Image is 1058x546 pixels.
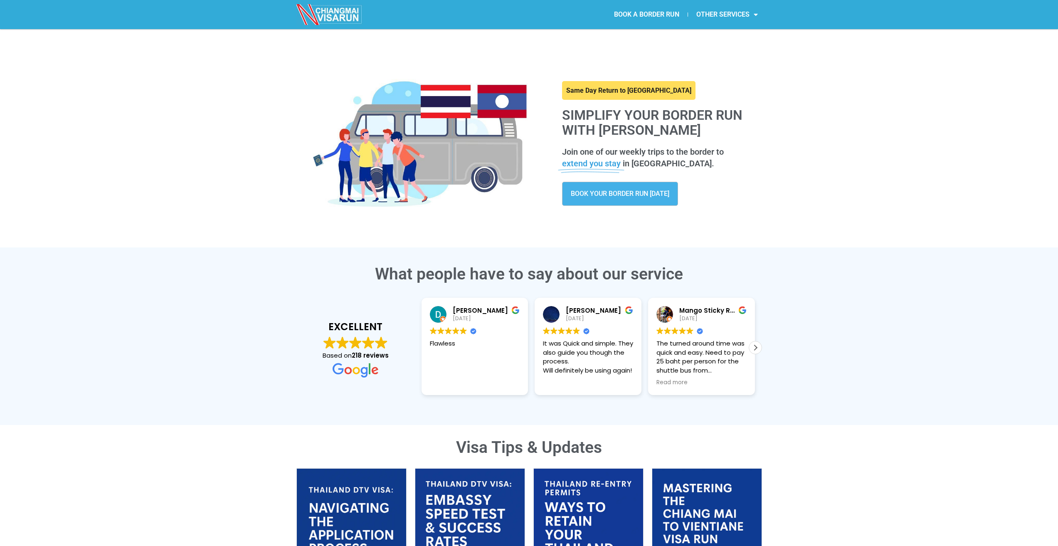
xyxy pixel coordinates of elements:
div: Mango Sticky Rice [679,306,747,315]
img: Google [362,336,375,349]
img: Google [671,327,678,334]
img: Dave Reid profile picture [430,306,446,323]
img: Google [452,327,459,334]
img: Google [664,327,671,334]
a: BOOK A BORDER RUN [606,5,688,24]
img: Google [565,327,572,334]
span: Read more [656,379,688,387]
h1: Simplify your border run with [PERSON_NAME] [562,108,754,137]
img: Google [445,327,452,334]
img: Google [333,363,378,378]
div: It was Quick and simple. They also guide you though the process. Will definitely be using again! [543,339,633,375]
img: Google [656,327,663,334]
span: Join one of our weekly trips to the border to [562,147,724,157]
div: [DATE] [453,315,520,322]
img: Google [550,327,557,334]
img: Google [437,327,444,334]
a: BOOK YOUR BORDER RUN [DATE] [562,182,678,206]
img: Marcus Olsen profile picture [543,306,560,323]
div: [PERSON_NAME] [566,306,633,315]
a: OTHER SERVICES [688,5,766,24]
img: Google [323,336,336,349]
div: [PERSON_NAME] [453,306,520,315]
div: Next review [749,341,762,354]
img: Google [558,327,565,334]
strong: 218 reviews [352,351,389,360]
img: Google [375,336,387,349]
div: [DATE] [566,315,633,322]
img: Mango Sticky Rice profile picture [656,306,673,323]
img: Google [573,327,580,334]
span: in [GEOGRAPHIC_DATA]. [623,158,714,168]
img: Google [543,327,550,334]
div: The turned around time was quick and easy. Need to pay 25 baht per person for the shuttle bus fro... [656,339,747,375]
img: Google [460,327,467,334]
span: BOOK YOUR BORDER RUN [DATE] [571,190,669,197]
strong: EXCELLENT [305,320,407,334]
h3: What people have to say about our service [296,266,762,282]
img: Google [679,327,686,334]
img: Google [349,336,362,349]
div: Flawless [430,339,520,375]
div: [DATE] [679,315,747,322]
img: Google [430,327,437,334]
span: Based on [323,351,389,360]
h1: Visa Tips & Updates [296,440,762,456]
nav: Menu [529,5,766,24]
img: Google [686,327,693,334]
img: Google [336,336,349,349]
